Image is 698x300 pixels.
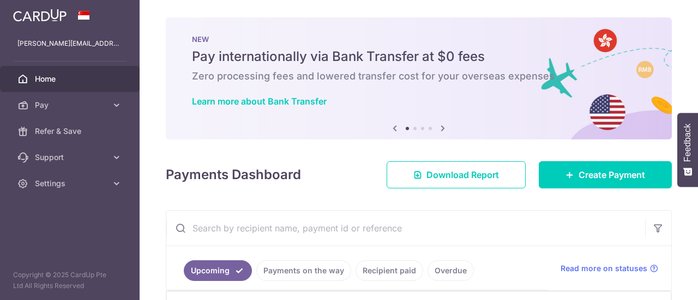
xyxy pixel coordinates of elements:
[579,168,645,181] span: Create Payment
[192,48,646,65] h5: Pay internationally via Bank Transfer at $0 fees
[628,267,687,295] iframe: Opens a widget where you can find more information
[539,161,672,188] a: Create Payment
[561,263,658,274] a: Read more on statuses
[356,260,423,281] a: Recipient paid
[683,124,693,162] span: Feedback
[35,74,107,84] span: Home
[35,126,107,137] span: Refer & Save
[166,165,301,185] h4: Payments Dashboard
[166,17,672,139] img: Bank transfer banner
[426,168,499,181] span: Download Report
[256,260,351,281] a: Payments on the way
[561,263,647,274] span: Read more on statuses
[677,113,698,187] button: Feedback - Show survey
[166,211,645,246] input: Search by recipient name, payment id or reference
[17,38,122,49] p: [PERSON_NAME][EMAIL_ADDRESS][PERSON_NAME][DOMAIN_NAME]
[35,178,107,189] span: Settings
[192,96,327,107] a: Learn more about Bank Transfer
[13,9,67,22] img: CardUp
[35,100,107,111] span: Pay
[192,35,646,44] p: NEW
[184,260,252,281] a: Upcoming
[428,260,474,281] a: Overdue
[35,152,107,163] span: Support
[192,70,646,83] h6: Zero processing fees and lowered transfer cost for your overseas expenses
[387,161,526,188] a: Download Report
